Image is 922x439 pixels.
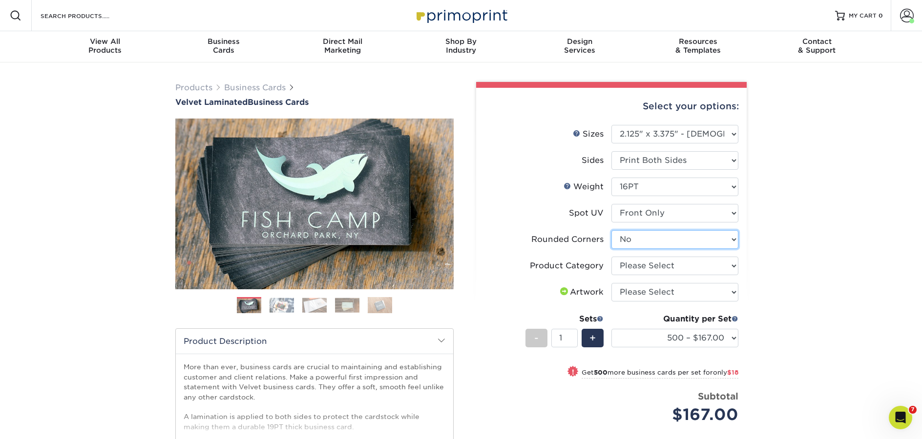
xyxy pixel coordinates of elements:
span: + [589,331,596,345]
a: Products [175,83,212,92]
span: $18 [727,369,738,376]
img: Business Cards 05 [368,297,392,314]
div: Sides [582,155,604,166]
img: Business Cards 04 [335,298,359,313]
img: Primoprint [412,5,510,26]
span: 0 [879,12,883,19]
a: Direct MailMarketing [283,31,402,62]
div: Products [46,37,165,55]
iframe: Intercom live chat [889,406,912,429]
img: Business Cards 03 [302,298,327,313]
span: ! [572,367,574,377]
div: Artwork [558,286,604,298]
a: Business Cards [224,83,286,92]
strong: 500 [594,369,608,376]
span: Direct Mail [283,37,402,46]
span: Business [165,37,283,46]
div: Rounded Corners [531,234,604,245]
div: & Support [757,37,876,55]
span: Shop By [402,37,521,46]
a: Shop ByIndustry [402,31,521,62]
h2: Product Description [176,329,453,354]
div: Spot UV [569,207,604,219]
a: BusinessCards [165,31,283,62]
div: Services [520,37,639,55]
a: DesignServices [520,31,639,62]
span: Design [520,37,639,46]
span: Contact [757,37,876,46]
img: Velvet Laminated 01 [175,65,454,343]
a: View AllProducts [46,31,165,62]
span: Velvet Laminated [175,98,248,107]
div: Product Category [530,260,604,272]
small: Get more business cards per set for [582,369,738,379]
strong: Subtotal [698,391,738,401]
input: SEARCH PRODUCTS..... [40,10,135,21]
div: Sets [525,313,604,325]
span: 7 [909,406,917,414]
div: Select your options: [484,88,739,125]
div: Quantity per Set [611,313,738,325]
span: only [713,369,738,376]
img: Business Cards 01 [237,294,261,318]
h1: Business Cards [175,98,454,107]
a: Velvet LaminatedBusiness Cards [175,98,454,107]
div: Marketing [283,37,402,55]
div: $167.00 [619,403,738,426]
div: Weight [564,181,604,193]
span: Resources [639,37,757,46]
span: - [534,331,539,345]
div: Industry [402,37,521,55]
div: & Templates [639,37,757,55]
span: View All [46,37,165,46]
a: Resources& Templates [639,31,757,62]
img: Business Cards 02 [270,298,294,313]
div: Cards [165,37,283,55]
a: Contact& Support [757,31,876,62]
span: MY CART [849,12,877,20]
div: Sizes [573,128,604,140]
